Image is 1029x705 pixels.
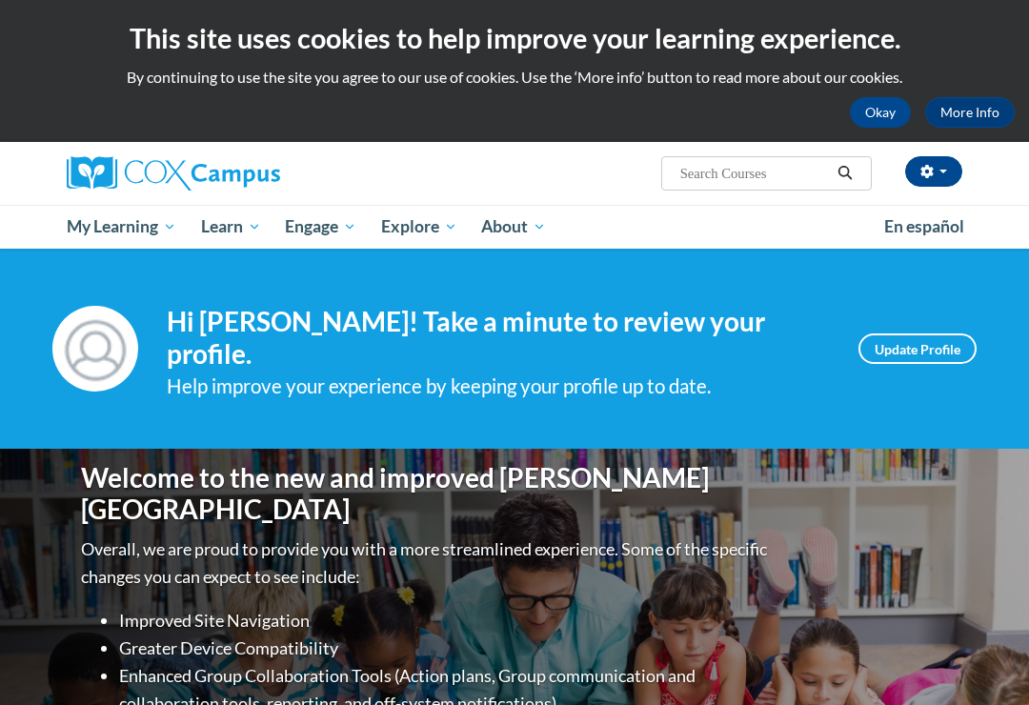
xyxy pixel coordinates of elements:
[81,462,772,526] h1: Welcome to the new and improved [PERSON_NAME][GEOGRAPHIC_DATA]
[953,629,1014,690] iframe: Button to launch messaging window
[119,607,772,634] li: Improved Site Navigation
[905,156,962,187] button: Account Settings
[167,371,830,402] div: Help improve your experience by keeping your profile up to date.
[52,306,138,392] img: Profile Image
[67,156,346,191] a: Cox Campus
[884,216,964,236] span: En español
[481,215,546,238] span: About
[189,205,273,249] a: Learn
[14,67,1015,88] p: By continuing to use the site you agree to our use of cookies. Use the ‘More info’ button to read...
[272,205,369,249] a: Engage
[470,205,559,249] a: About
[54,205,189,249] a: My Learning
[850,97,911,128] button: Okay
[285,215,356,238] span: Engage
[14,19,1015,57] h2: This site uses cookies to help improve your learning experience.
[369,205,470,249] a: Explore
[167,306,830,370] h4: Hi [PERSON_NAME]! Take a minute to review your profile.
[52,205,977,249] div: Main menu
[81,535,772,591] p: Overall, we are proud to provide you with a more streamlined experience. Some of the specific cha...
[925,97,1015,128] a: More Info
[67,156,280,191] img: Cox Campus
[678,162,831,185] input: Search Courses
[858,333,977,364] a: Update Profile
[381,215,457,238] span: Explore
[201,215,261,238] span: Learn
[67,215,176,238] span: My Learning
[872,207,977,247] a: En español
[119,634,772,662] li: Greater Device Compatibility
[831,162,859,185] button: Search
